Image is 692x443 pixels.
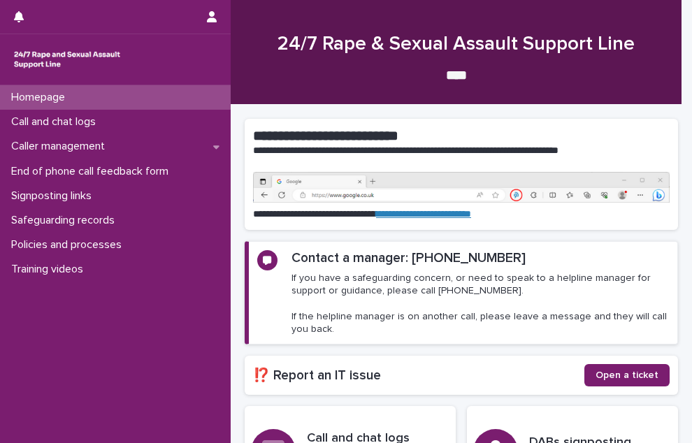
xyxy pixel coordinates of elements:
p: Homepage [6,91,76,104]
p: Signposting links [6,189,103,203]
h1: 24/7 Rape & Sexual Assault Support Line [245,33,668,57]
p: Caller management [6,140,116,153]
img: rhQMoQhaT3yELyF149Cw [11,45,123,73]
p: Safeguarding records [6,214,126,227]
h2: ⁉️ Report an IT issue [253,368,584,384]
p: Call and chat logs [6,115,107,129]
p: Training videos [6,263,94,276]
img: https%3A%2F%2Fcdn.document360.io%2F0deca9d6-0dac-4e56-9e8f-8d9979bfce0e%2FImages%2FDocumentation%... [253,172,670,203]
p: If you have a safeguarding concern, or need to speak to a helpline manager for support or guidanc... [291,272,669,335]
h2: Contact a manager: [PHONE_NUMBER] [291,250,526,266]
span: Open a ticket [596,370,658,380]
p: Policies and processes [6,238,133,252]
a: Open a ticket [584,364,670,386]
p: End of phone call feedback form [6,165,180,178]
